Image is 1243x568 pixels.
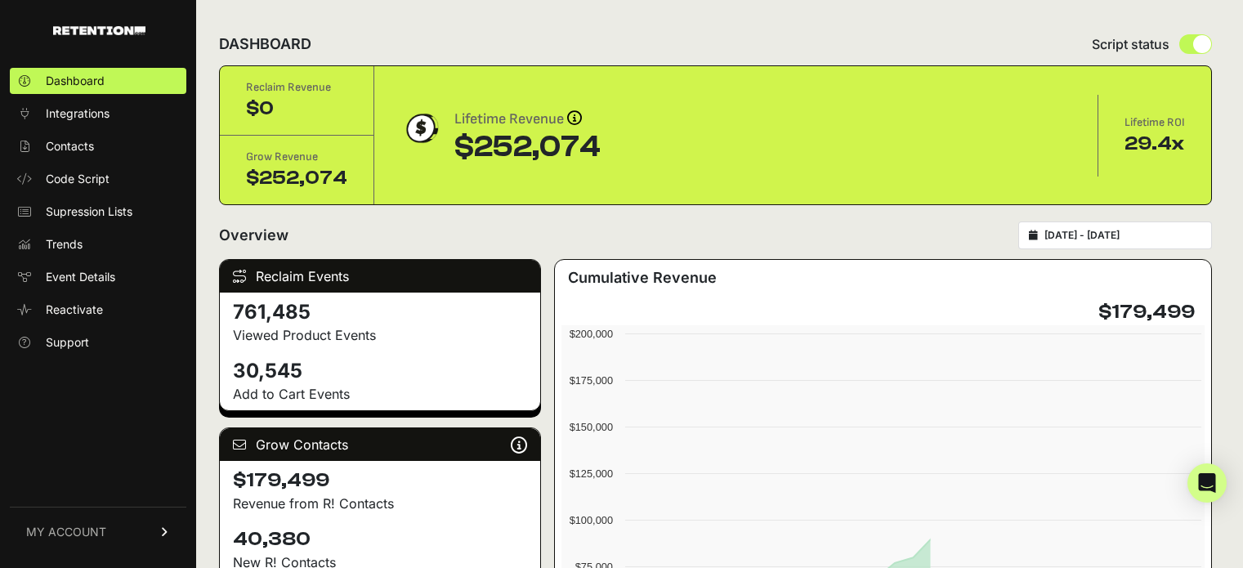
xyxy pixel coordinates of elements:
[10,199,186,225] a: Supression Lists
[46,105,110,122] span: Integrations
[220,428,540,461] div: Grow Contacts
[10,133,186,159] a: Contacts
[10,507,186,557] a: MY ACCOUNT
[46,73,105,89] span: Dashboard
[1098,299,1195,325] h4: $179,499
[233,358,527,384] h4: 30,545
[10,297,186,323] a: Reactivate
[233,526,527,552] h4: 40,380
[10,231,186,257] a: Trends
[10,166,186,192] a: Code Script
[10,329,186,356] a: Support
[570,374,613,387] text: $175,000
[220,260,540,293] div: Reclaim Events
[570,467,613,480] text: $125,000
[1125,131,1185,157] div: 29.4x
[46,302,103,318] span: Reactivate
[570,421,613,433] text: $150,000
[46,138,94,154] span: Contacts
[219,224,288,247] h2: Overview
[1187,463,1227,503] div: Open Intercom Messenger
[568,266,717,289] h3: Cumulative Revenue
[46,203,132,220] span: Supression Lists
[10,101,186,127] a: Integrations
[1125,114,1185,131] div: Lifetime ROI
[46,171,110,187] span: Code Script
[454,108,601,131] div: Lifetime Revenue
[46,269,115,285] span: Event Details
[10,68,186,94] a: Dashboard
[233,494,527,513] p: Revenue from R! Contacts
[400,108,441,149] img: dollar-coin-05c43ed7efb7bc0c12610022525b4bbbb207c7efeef5aecc26f025e68dcafac9.png
[10,264,186,290] a: Event Details
[233,467,527,494] h4: $179,499
[46,334,89,351] span: Support
[233,325,527,345] p: Viewed Product Events
[1092,34,1169,54] span: Script status
[570,328,613,340] text: $200,000
[246,96,347,122] div: $0
[454,131,601,163] div: $252,074
[219,33,311,56] h2: DASHBOARD
[26,524,106,540] span: MY ACCOUNT
[46,236,83,253] span: Trends
[53,26,145,35] img: Retention.com
[246,79,347,96] div: Reclaim Revenue
[246,149,347,165] div: Grow Revenue
[233,299,527,325] h4: 761,485
[233,384,527,404] p: Add to Cart Events
[570,514,613,526] text: $100,000
[246,165,347,191] div: $252,074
